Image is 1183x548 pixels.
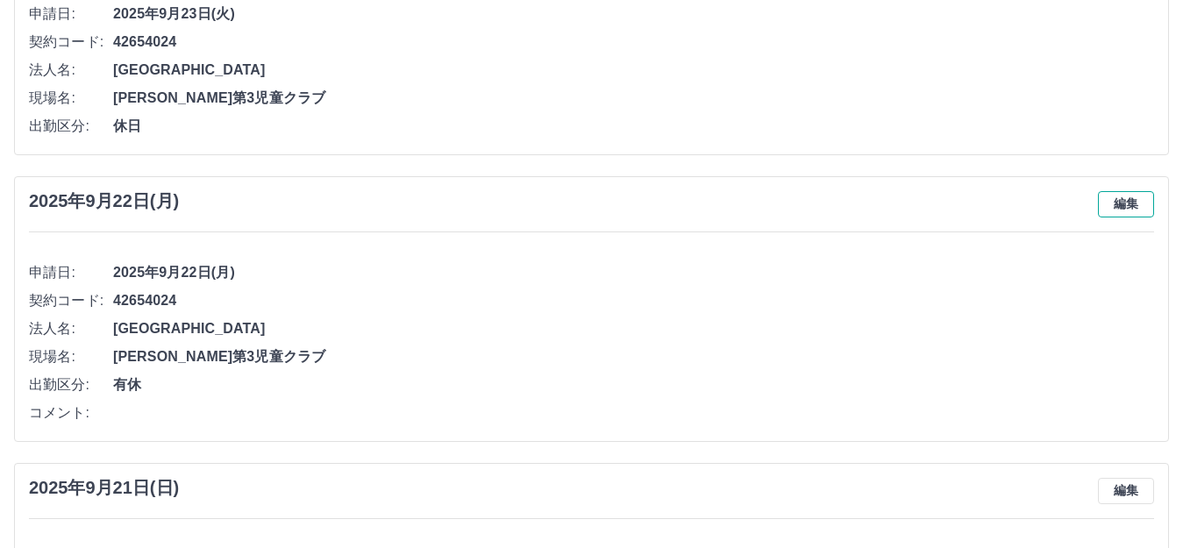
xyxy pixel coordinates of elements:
[29,478,179,498] h3: 2025年9月21日(日)
[29,318,113,339] span: 法人名:
[113,346,1154,367] span: [PERSON_NAME]第3児童クラブ
[29,32,113,53] span: 契約コード:
[29,191,179,211] h3: 2025年9月22日(月)
[113,318,1154,339] span: [GEOGRAPHIC_DATA]
[29,60,113,81] span: 法人名:
[113,88,1154,109] span: [PERSON_NAME]第3児童クラブ
[29,4,113,25] span: 申請日:
[29,290,113,311] span: 契約コード:
[113,60,1154,81] span: [GEOGRAPHIC_DATA]
[29,346,113,367] span: 現場名:
[113,116,1154,137] span: 休日
[113,32,1154,53] span: 42654024
[113,4,1154,25] span: 2025年9月23日(火)
[1098,191,1154,217] button: 編集
[29,116,113,137] span: 出勤区分:
[1098,478,1154,504] button: 編集
[29,374,113,395] span: 出勤区分:
[113,262,1154,283] span: 2025年9月22日(月)
[29,88,113,109] span: 現場名:
[113,374,1154,395] span: 有休
[113,290,1154,311] span: 42654024
[29,262,113,283] span: 申請日:
[29,402,113,423] span: コメント:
